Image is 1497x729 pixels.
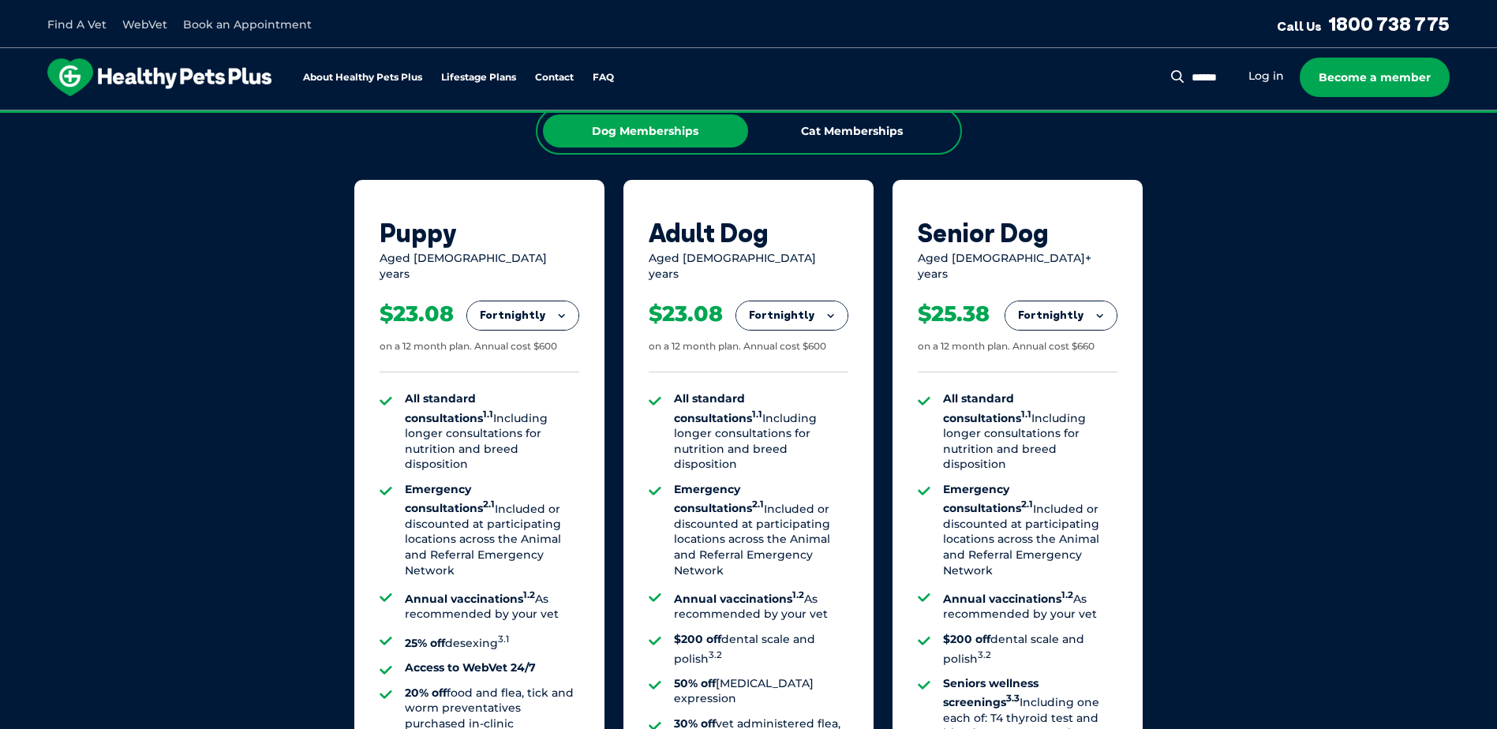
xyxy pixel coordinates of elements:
[405,636,445,650] strong: 25% off
[405,588,579,622] li: As recommended by your vet
[405,482,579,578] li: Included or discounted at participating locations across the Animal and Referral Emergency Network
[122,17,167,32] a: WebVet
[535,73,574,83] a: Contact
[483,499,495,510] sup: 2.1
[918,251,1117,282] div: Aged [DEMOGRAPHIC_DATA]+ years
[1021,409,1031,420] sup: 1.1
[593,73,614,83] a: FAQ
[467,301,578,330] button: Fortnightly
[674,588,848,622] li: As recommended by your vet
[380,251,579,282] div: Aged [DEMOGRAPHIC_DATA] years
[405,686,447,700] strong: 20% off
[918,340,1095,353] div: on a 12 month plan. Annual cost $660
[918,218,1117,248] div: Senior Dog
[943,632,990,646] strong: $200 off
[380,340,557,353] div: on a 12 month plan. Annual cost $600
[1168,69,1188,84] button: Search
[649,340,826,353] div: on a 12 month plan. Annual cost $600
[405,391,493,424] strong: All standard consultations
[674,676,716,690] strong: 50% off
[1061,589,1073,600] sup: 1.2
[752,499,764,510] sup: 2.1
[1006,693,1020,704] sup: 3.3
[943,588,1117,622] li: As recommended by your vet
[405,482,495,515] strong: Emergency consultations
[674,676,848,707] li: [MEDICAL_DATA] expression
[674,632,721,646] strong: $200 off
[709,649,722,660] sup: 3.2
[454,110,1043,125] span: Proactive, preventative wellness program designed to keep your pet healthier and happier for longer
[674,391,762,424] strong: All standard consultations
[543,114,748,148] div: Dog Memberships
[183,17,312,32] a: Book an Appointment
[380,218,579,248] div: Puppy
[978,649,991,660] sup: 3.2
[674,592,804,606] strong: Annual vaccinations
[1248,69,1284,84] a: Log in
[498,634,509,645] sup: 3.1
[380,301,454,327] div: $23.08
[649,218,848,248] div: Adult Dog
[405,592,535,606] strong: Annual vaccinations
[649,301,723,327] div: $23.08
[943,482,1033,515] strong: Emergency consultations
[47,58,271,96] img: hpp-logo
[752,409,762,420] sup: 1.1
[943,482,1117,578] li: Included or discounted at participating locations across the Animal and Referral Emergency Network
[943,592,1073,606] strong: Annual vaccinations
[674,482,764,515] strong: Emergency consultations
[1277,18,1322,34] span: Call Us
[441,73,516,83] a: Lifestage Plans
[674,391,848,473] li: Including longer consultations for nutrition and breed disposition
[792,589,804,600] sup: 1.2
[405,632,579,651] li: desexing
[1300,58,1450,97] a: Become a member
[943,391,1031,424] strong: All standard consultations
[523,589,535,600] sup: 1.2
[1005,301,1117,330] button: Fortnightly
[1277,12,1450,36] a: Call Us1800 738 775
[750,114,955,148] div: Cat Memberships
[918,301,990,327] div: $25.38
[674,482,848,578] li: Included or discounted at participating locations across the Animal and Referral Emergency Network
[943,632,1117,667] li: dental scale and polish
[303,73,422,83] a: About Healthy Pets Plus
[47,17,107,32] a: Find A Vet
[1021,499,1033,510] sup: 2.1
[674,632,848,667] li: dental scale and polish
[736,301,848,330] button: Fortnightly
[649,251,848,282] div: Aged [DEMOGRAPHIC_DATA] years
[405,391,579,473] li: Including longer consultations for nutrition and breed disposition
[943,676,1039,709] strong: Seniors wellness screenings
[943,391,1117,473] li: Including longer consultations for nutrition and breed disposition
[483,409,493,420] sup: 1.1
[405,660,536,675] strong: Access to WebVet 24/7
